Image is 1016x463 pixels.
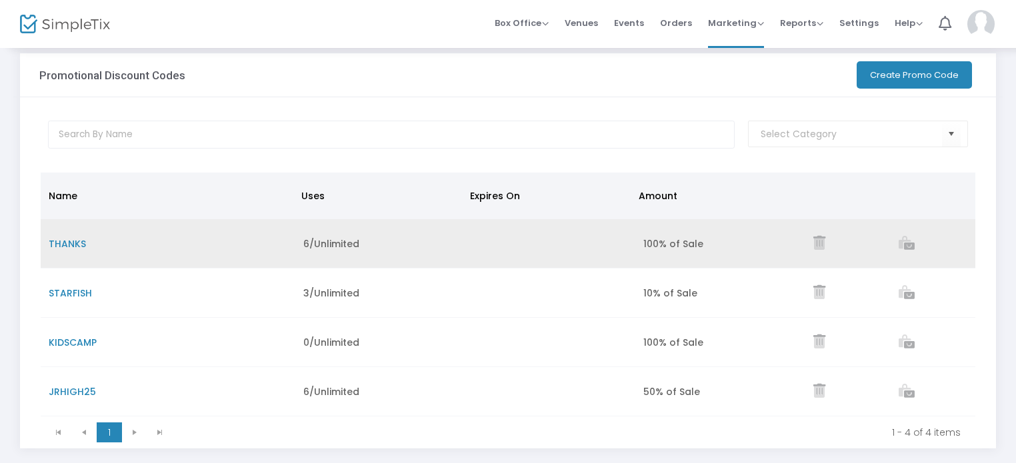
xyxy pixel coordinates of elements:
span: 100% of Sale [643,336,703,349]
span: Orders [660,6,692,40]
span: Venues [565,6,598,40]
span: STARFISH [49,286,92,300]
span: JRHIGH25 [49,385,96,398]
span: 6/Unlimited [303,385,359,398]
div: Data table [41,173,975,416]
span: 10% of Sale [643,286,697,300]
span: Amount [639,189,677,203]
input: NO DATA FOUND [761,127,943,141]
button: Create Promo Code [857,61,972,89]
span: Box Office [495,17,549,29]
span: THANKS [49,237,86,250]
span: KIDSCAMP [49,336,97,349]
span: Marketing [708,17,764,29]
span: Settings [839,6,879,40]
span: 6/Unlimited [303,237,359,250]
kendo-pager-info: 1 - 4 of 4 items [182,426,961,439]
span: 3/Unlimited [303,286,359,300]
a: View list of orders which used this promo code. [899,238,915,251]
span: 0/Unlimited [303,336,359,349]
button: Select [942,121,961,148]
a: View list of orders which used this promo code. [899,287,915,300]
span: Events [614,6,644,40]
span: 100% of Sale [643,237,703,250]
span: 50% of Sale [643,385,700,398]
input: Search By Name [48,121,735,149]
a: View list of orders which used this promo code. [899,336,915,350]
span: Name [49,189,77,203]
span: Reports [780,17,823,29]
h3: Promotional Discount Codes [39,69,185,82]
span: Uses [301,189,325,203]
span: Page 1 [97,422,122,442]
span: Help [895,17,923,29]
span: Expires On [470,189,520,203]
a: View list of orders which used this promo code. [899,386,915,399]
